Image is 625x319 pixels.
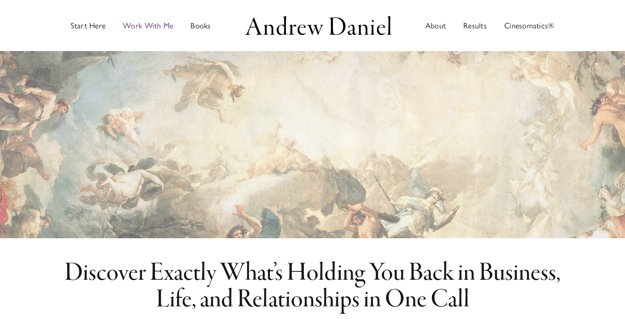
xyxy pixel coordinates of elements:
[123,2,173,50] a: Work with Andrew in groups or private sessions
[71,2,105,50] a: Start Here
[463,22,487,30] span: Results
[190,22,211,30] span: Books
[51,260,574,314] h2: Discover Exactly What’s Holding You Back in­ Business, Life, and Relationships in One Call
[190,2,211,50] a: Discover books written by Andrew Daniel
[504,2,554,50] a: Cinesomatics®
[425,2,446,50] a: About
[504,22,554,30] span: Cinesomatics®
[425,22,446,30] span: About
[242,14,394,38] img: Andrew Daniel Logo
[463,2,487,50] a: Results
[71,22,105,30] span: Start Here
[123,22,173,30] span: Work With Me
